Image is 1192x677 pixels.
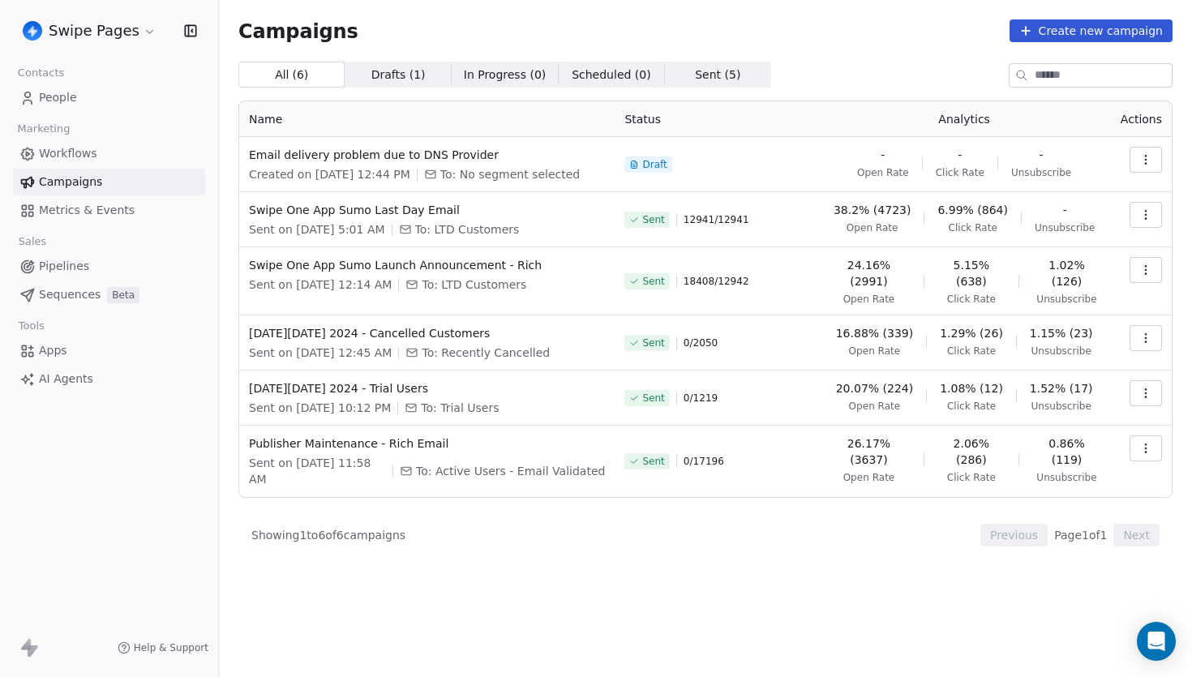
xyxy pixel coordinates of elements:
a: Workflows [13,140,205,167]
span: Sent on [DATE] 12:45 AM [249,345,392,361]
span: 18408 / 12942 [684,275,749,288]
span: - [1040,147,1044,163]
span: Unsubscribe [1031,400,1091,413]
span: To: Trial Users [421,400,499,416]
span: Sent [642,392,664,405]
span: 2.06% (286) [937,435,1006,468]
span: 12941 / 12941 [684,213,749,226]
span: Drafts ( 1 ) [371,66,426,84]
span: 1.15% (23) [1030,325,1093,341]
span: Sent on [DATE] 11:58 AM [249,455,386,487]
span: - [958,147,962,163]
span: Email delivery problem due to DNS Provider [249,147,605,163]
span: To: Recently Cancelled [422,345,550,361]
span: Open Rate [849,400,901,413]
span: To: LTD Customers [415,221,520,238]
span: Swipe Pages [49,20,139,41]
span: 1.52% (17) [1030,380,1093,396]
span: 5.15% (638) [937,257,1006,289]
span: Sent [642,213,664,226]
span: Click Rate [947,345,996,358]
span: [DATE][DATE] 2024 - Cancelled Customers [249,325,605,341]
a: SequencesBeta [13,281,205,308]
span: AI Agents [39,371,93,388]
a: Metrics & Events [13,197,205,224]
span: Swipe One App Sumo Launch Announcement - Rich [249,257,605,273]
span: Open Rate [849,345,901,358]
span: To: LTD Customers [422,276,526,293]
span: Click Rate [936,166,984,179]
span: 26.17% (3637) [827,435,910,468]
span: Pipelines [39,258,89,275]
span: Sent [642,336,664,349]
span: Unsubscribe [1036,471,1096,484]
span: Click Rate [949,221,997,234]
span: 0.86% (119) [1032,435,1101,468]
span: Help & Support [134,641,208,654]
a: Pipelines [13,253,205,280]
span: Marketing [11,117,77,141]
span: 20.07% (224) [836,380,913,396]
span: Unsubscribe [1031,345,1091,358]
span: 38.2% (4723) [834,202,911,218]
span: Beta [107,287,139,303]
th: Analytics [817,101,1110,137]
button: Create new campaign [1010,19,1173,42]
span: 1.02% (126) [1032,257,1101,289]
span: To: No segment selected [440,166,580,182]
span: Unsubscribe [1036,293,1096,306]
button: Swipe Pages [19,17,160,45]
span: 1.08% (12) [940,380,1003,396]
span: - [881,147,885,163]
span: Workflows [39,145,97,162]
span: In Progress ( 0 ) [464,66,547,84]
span: Click Rate [947,400,996,413]
span: Campaigns [238,19,358,42]
span: Sent [642,275,664,288]
span: Sent on [DATE] 10:12 PM [249,400,391,416]
span: 0 / 2050 [684,336,718,349]
span: People [39,89,77,106]
span: 0 / 17196 [684,455,724,468]
span: Tools [11,314,51,338]
th: Status [615,101,817,137]
span: 1.29% (26) [940,325,1003,341]
span: Campaigns [39,174,102,191]
span: Contacts [11,61,71,85]
span: Showing 1 to 6 of 6 campaigns [251,527,405,543]
span: 0 / 1219 [684,392,718,405]
a: People [13,84,205,111]
span: Open Rate [843,293,895,306]
span: Click Rate [947,471,996,484]
span: Apps [39,342,67,359]
span: Open Rate [847,221,898,234]
span: Sent ( 5 ) [695,66,740,84]
span: Scheduled ( 0 ) [572,66,651,84]
img: user_01J93QE9VH11XXZQZDP4TWZEES.jpg [23,21,42,41]
th: Name [239,101,615,137]
span: Sales [11,229,54,254]
button: Next [1113,524,1160,546]
span: Created on [DATE] 12:44 PM [249,166,410,182]
th: Actions [1111,101,1172,137]
span: Sent on [DATE] 5:01 AM [249,221,385,238]
div: Open Intercom Messenger [1137,622,1176,661]
a: Campaigns [13,169,205,195]
span: Sequences [39,286,101,303]
button: Previous [980,524,1048,546]
span: Publisher Maintenance - Rich Email [249,435,605,452]
span: Swipe One App Sumo Last Day Email [249,202,605,218]
span: To: Active Users - Email Validated [416,463,605,479]
span: Sent [642,455,664,468]
span: 6.99% (864) [937,202,1008,218]
span: Draft [642,158,667,171]
span: Unsubscribe [1011,166,1071,179]
span: Open Rate [857,166,909,179]
span: Unsubscribe [1035,221,1095,234]
a: Apps [13,337,205,364]
span: 16.88% (339) [836,325,913,341]
span: Open Rate [843,471,895,484]
span: Page 1 of 1 [1054,527,1107,543]
a: AI Agents [13,366,205,392]
span: Metrics & Events [39,202,135,219]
